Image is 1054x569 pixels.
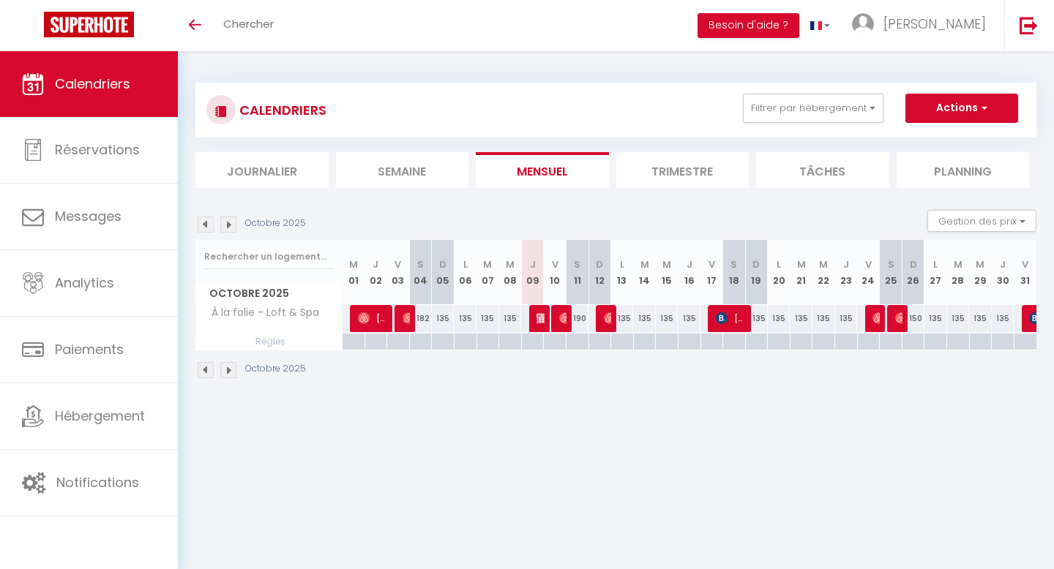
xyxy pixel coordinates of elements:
[604,304,611,332] span: [PERSON_NAME]
[245,362,306,376] p: Octobre 2025
[544,240,567,305] th: 10
[933,257,938,271] abbr: L
[843,257,849,271] abbr: J
[947,305,970,332] div: 135
[365,240,387,305] th: 02
[195,152,329,188] li: Journalier
[700,240,723,305] th: 17
[656,240,679,305] th: 15
[1022,257,1028,271] abbr: V
[198,305,323,321] span: À la folie - Loft & Spa
[883,15,986,33] span: [PERSON_NAME]
[454,305,476,332] div: 135
[902,305,924,332] div: 150
[880,240,902,305] th: 25
[910,257,917,271] abbr: D
[559,304,567,332] span: [PERSON_NAME]
[698,13,799,38] button: Besoin d'aide ?
[44,12,134,37] img: Super Booking
[819,257,828,271] abbr: M
[395,257,401,271] abbr: V
[463,257,468,271] abbr: L
[236,94,326,127] h3: CALENDRIERS
[476,240,499,305] th: 07
[476,152,609,188] li: Mensuel
[790,240,812,305] th: 21
[716,304,746,332] span: [PERSON_NAME]
[797,257,806,271] abbr: M
[530,257,536,271] abbr: J
[897,152,1030,188] li: Planning
[656,305,679,332] div: 135
[888,257,894,271] abbr: S
[373,257,378,271] abbr: J
[924,240,947,305] th: 27
[409,240,432,305] th: 04
[55,274,114,292] span: Analytics
[969,240,992,305] th: 29
[483,257,492,271] abbr: M
[895,304,902,332] span: [PERSON_NAME]
[852,13,874,35] img: ...
[633,240,656,305] th: 14
[454,240,476,305] th: 06
[905,94,1018,123] button: Actions
[954,257,963,271] abbr: M
[476,305,499,332] div: 135
[616,152,750,188] li: Trimestre
[55,207,122,225] span: Messages
[743,94,883,123] button: Filtrer par hébergement
[574,257,580,271] abbr: S
[409,305,432,332] div: 182
[55,75,130,93] span: Calendriers
[902,240,924,305] th: 26
[521,240,544,305] th: 09
[432,240,455,305] th: 05
[640,257,649,271] abbr: M
[223,16,274,31] span: Chercher
[768,240,790,305] th: 20
[924,305,947,332] div: 135
[403,304,410,332] span: [PERSON_NAME]
[730,257,737,271] abbr: S
[709,257,715,271] abbr: V
[976,257,984,271] abbr: M
[745,305,768,332] div: 135
[662,257,671,271] abbr: M
[506,257,515,271] abbr: M
[336,152,469,188] li: Semaine
[678,240,700,305] th: 16
[812,305,835,332] div: 135
[611,240,634,305] th: 13
[812,240,835,305] th: 22
[723,240,746,305] th: 18
[358,304,388,332] span: [PERSON_NAME]
[196,283,342,304] span: Octobre 2025
[596,257,603,271] abbr: D
[835,305,858,332] div: 135
[566,305,588,332] div: 190
[768,305,790,332] div: 135
[204,244,334,270] input: Rechercher un logement...
[588,240,611,305] th: 12
[439,257,446,271] abbr: D
[1020,16,1038,34] img: logout
[611,305,634,332] div: 135
[1000,257,1006,271] abbr: J
[992,305,1014,332] div: 135
[552,257,558,271] abbr: V
[387,240,410,305] th: 03
[56,473,139,491] span: Notifications
[349,257,358,271] abbr: M
[969,305,992,332] div: 135
[499,305,522,332] div: 135
[835,240,858,305] th: 23
[620,257,624,271] abbr: L
[752,257,760,271] abbr: D
[872,304,880,332] span: [PERSON_NAME]
[947,240,970,305] th: 28
[499,240,522,305] th: 08
[678,305,700,332] div: 135
[1014,240,1036,305] th: 31
[55,140,140,159] span: Réservations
